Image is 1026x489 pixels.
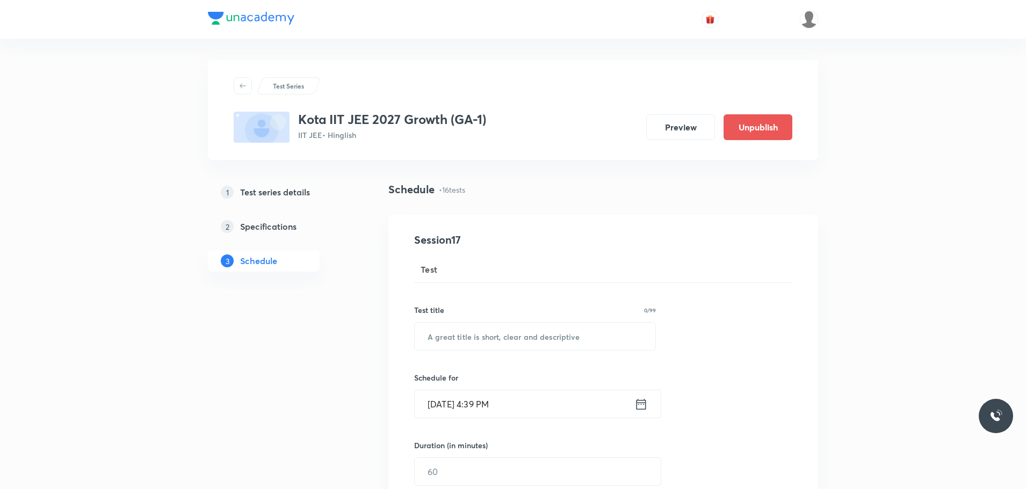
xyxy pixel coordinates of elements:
[421,263,438,276] span: Test
[644,308,656,313] p: 0/99
[234,112,290,143] img: fallback-thumbnail.png
[724,114,792,140] button: Unpublish
[240,186,310,199] h5: Test series details
[208,181,354,203] a: 1Test series details
[208,216,354,237] a: 2Specifications
[208,12,294,27] a: Company Logo
[414,372,656,383] h6: Schedule for
[298,129,486,141] p: IIT JEE • Hinglish
[705,14,715,24] img: avatar
[273,81,304,91] p: Test Series
[989,410,1002,422] img: ttu
[646,114,715,140] button: Preview
[414,440,488,451] h6: Duration (in minutes)
[208,12,294,25] img: Company Logo
[800,10,818,28] img: Rohit Bhatnagar
[702,11,719,28] button: avatar
[221,254,234,267] p: 3
[415,458,661,485] input: 60
[240,220,297,233] h5: Specifications
[414,232,610,248] h4: Session 17
[415,323,655,350] input: A great title is short, clear and descriptive
[388,181,435,198] h4: Schedule
[221,186,234,199] p: 1
[221,220,234,233] p: 2
[240,254,277,267] h5: Schedule
[414,304,444,316] h6: Test title
[439,184,465,195] p: • 16 tests
[298,112,486,127] h3: Kota IIT JEE 2027 Growth (GA-1)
